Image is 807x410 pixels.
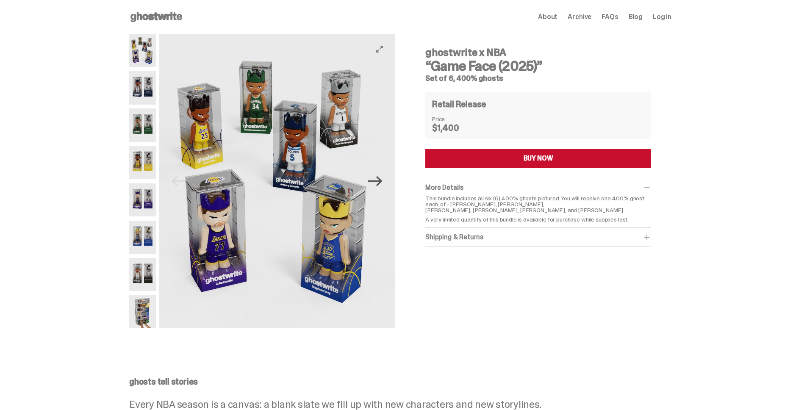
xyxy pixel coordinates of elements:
[425,216,651,222] p: A very limited quantity of this bundle is available for purchase while supplies last.
[129,108,156,141] img: NBA-400-HG-Giannis.png
[425,75,651,82] h5: Set of 6, 400% ghosts
[129,295,156,328] img: NBA-400-HG-Scale.png
[432,124,474,132] dd: $1,400
[432,116,474,122] dt: Price
[524,155,553,162] div: BUY NOW
[129,399,671,410] p: Every NBA season is a canvas: a blank slate we fill up with new characters and new storylines.
[374,44,385,54] button: View full-screen
[425,183,463,192] span: More Details
[129,183,156,216] img: NBA-400-HG-Luka.png
[425,195,651,213] p: This bundle includes all six (6) 400% ghosts pictured. You will receive one 400% ghost each, of -...
[129,146,156,179] img: NBA-400-HG%20Bron.png
[629,14,643,20] a: Blog
[432,100,486,108] h4: Retail Release
[602,14,618,20] a: FAQs
[425,59,651,73] h3: “Game Face (2025)”
[538,14,557,20] a: About
[653,14,671,20] a: Log in
[425,233,651,241] div: Shipping & Returns
[129,221,156,254] img: NBA-400-HG-Steph.png
[425,47,651,58] h4: ghostwrite x NBA
[129,34,156,67] img: NBA-400-HG-Main.png
[129,258,156,291] img: NBA-400-HG-Wemby.png
[159,34,395,328] img: NBA-400-HG-Main.png
[129,377,671,386] p: ghosts tell stories
[568,14,591,20] a: Archive
[129,71,156,104] img: NBA-400-HG-Ant.png
[425,149,651,168] button: BUY NOW
[366,172,385,191] button: Next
